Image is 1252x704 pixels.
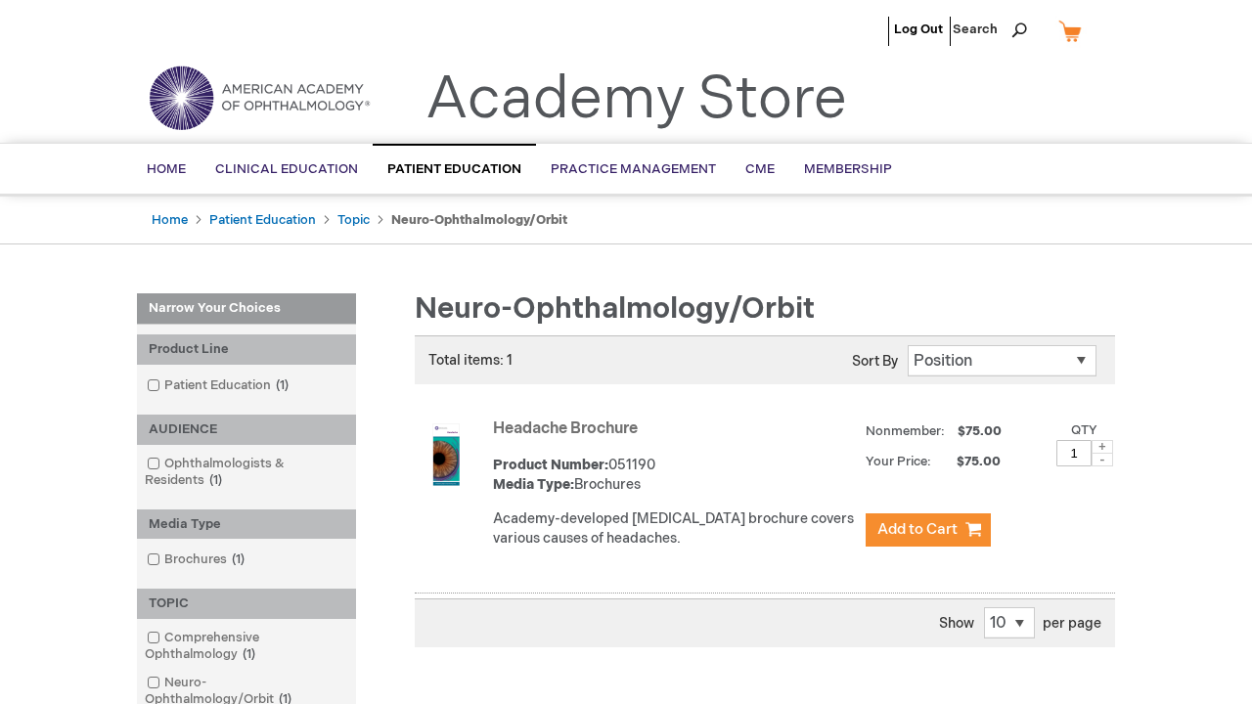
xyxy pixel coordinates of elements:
span: Neuro-Ophthalmology/Orbit [415,291,815,327]
a: Membership [789,146,907,194]
strong: Your Price: [866,454,931,469]
div: Academy-developed [MEDICAL_DATA] brochure covers various causes of headaches. [493,509,856,549]
a: Patient Education [373,144,536,194]
a: Topic [337,212,370,228]
strong: Nonmember: [866,419,945,444]
span: Membership [804,161,892,177]
div: AUDIENCE [137,415,356,445]
span: 1 [227,551,249,567]
a: Practice Management [536,146,731,194]
span: Search [953,10,1027,49]
img: Headache Brochure [415,423,477,486]
div: Media Type [137,509,356,540]
a: Comprehensive Ophthalmology1 [142,629,351,664]
span: per page [1043,615,1101,632]
div: TOPIC [137,589,356,619]
a: Log Out [894,22,943,37]
a: Headache Brochure [493,419,638,438]
span: Home [147,161,186,177]
a: Academy Store [425,65,847,135]
span: Clinical Education [215,161,358,177]
strong: Media Type: [493,476,574,493]
span: $75.00 [934,454,1004,469]
span: 1 [238,646,260,662]
strong: Neuro-Ophthalmology/Orbit [391,212,567,228]
label: Sort By [852,353,898,370]
span: Show [939,615,974,632]
a: Home [152,212,188,228]
span: 1 [204,472,227,488]
button: Add to Cart [866,513,991,547]
a: Patient Education [209,212,316,228]
span: Practice Management [551,161,716,177]
a: Ophthalmologists & Residents1 [142,455,351,490]
a: Clinical Education [201,146,373,194]
a: Brochures1 [142,550,252,569]
span: CME [745,161,775,177]
span: 1 [271,377,293,393]
span: Total items: 1 [428,352,513,369]
span: $75.00 [955,423,1005,439]
strong: Product Number: [493,457,608,473]
div: Product Line [137,334,356,365]
strong: Narrow Your Choices [137,293,356,325]
label: Qty [1071,422,1097,438]
input: Qty [1056,440,1092,466]
div: 051190 Brochures [493,456,856,495]
a: CME [731,146,789,194]
a: Patient Education1 [142,376,296,395]
span: Add to Cart [877,520,958,539]
span: Patient Education [387,161,521,177]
